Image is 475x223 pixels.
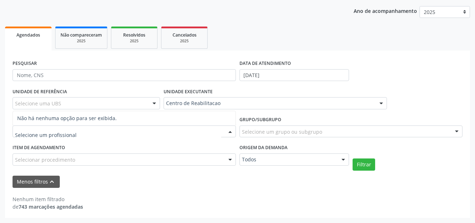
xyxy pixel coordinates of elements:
[116,38,152,44] div: 2025
[13,111,236,125] span: Não há nenhuma opção para ser exibida.
[239,69,349,81] input: Selecione um intervalo
[13,195,83,203] div: Nenhum item filtrado
[15,128,221,142] input: Selecione um profissional
[239,142,287,153] label: Origem da demanda
[13,203,83,210] div: de
[60,38,102,44] div: 2025
[16,32,40,38] span: Agendados
[13,176,60,188] button: Menos filtroskeyboard_arrow_up
[166,38,202,44] div: 2025
[19,203,83,210] strong: 743 marcações agendadas
[239,114,281,125] label: Grupo/Subgrupo
[164,86,213,97] label: UNIDADE EXECUTANTE
[242,128,322,136] span: Selecione um grupo ou subgrupo
[48,178,56,186] i: keyboard_arrow_up
[13,142,65,153] label: Item de agendamento
[173,32,197,38] span: Cancelados
[13,86,67,97] label: UNIDADE DE REFERÊNCIA
[60,32,102,38] span: Não compareceram
[13,69,236,81] input: Nome, CNS
[166,100,372,107] span: Centro de Reabilitacao
[239,58,291,69] label: DATA DE ATENDIMENTO
[15,100,61,107] span: Selecione uma UBS
[13,58,37,69] label: PESQUISAR
[123,32,145,38] span: Resolvidos
[354,6,417,15] p: Ano de acompanhamento
[242,156,335,163] span: Todos
[15,156,75,163] span: Selecionar procedimento
[353,158,375,171] button: Filtrar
